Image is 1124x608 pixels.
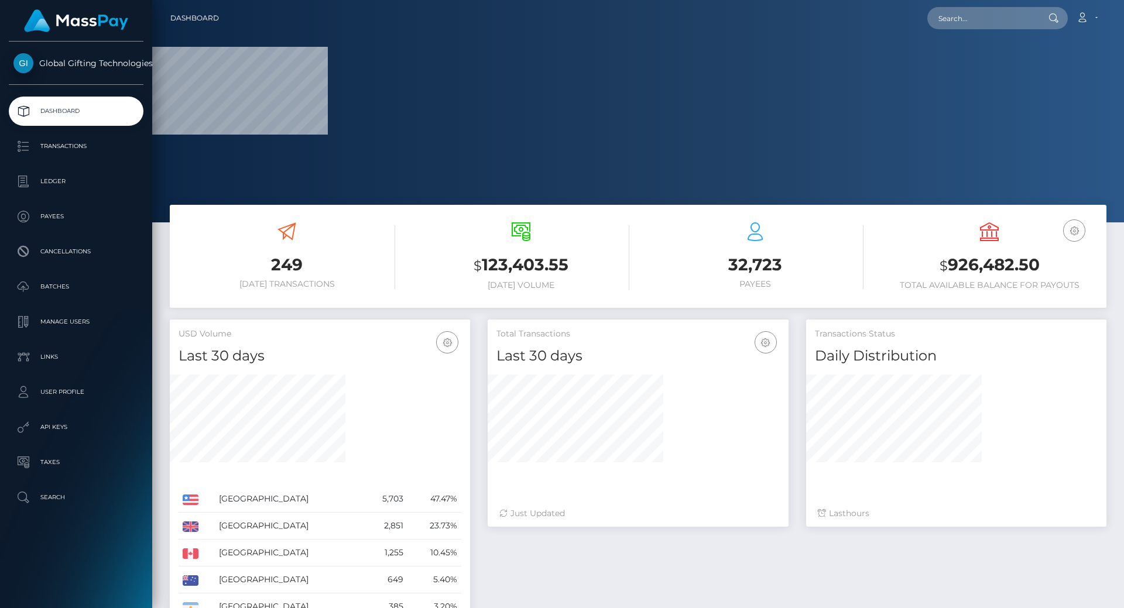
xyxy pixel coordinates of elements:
[13,243,139,260] p: Cancellations
[496,346,779,366] h4: Last 30 days
[13,278,139,296] p: Batches
[413,280,629,290] h6: [DATE] Volume
[183,575,198,586] img: AU.png
[9,167,143,196] a: Ledger
[496,328,779,340] h5: Total Transactions
[818,507,1095,520] div: Last hours
[13,138,139,155] p: Transactions
[13,208,139,225] p: Payees
[183,548,198,559] img: CA.png
[179,346,461,366] h4: Last 30 days
[9,237,143,266] a: Cancellations
[407,486,461,513] td: 47.47%
[499,507,776,520] div: Just Updated
[13,173,139,190] p: Ledger
[13,454,139,471] p: Taxes
[815,346,1098,366] h4: Daily Distribution
[940,257,948,274] small: $
[413,253,629,277] h3: 123,403.55
[363,513,407,540] td: 2,851
[9,413,143,442] a: API Keys
[24,9,128,32] img: MassPay Logo
[407,513,461,540] td: 23.73%
[815,328,1098,340] h5: Transactions Status
[9,202,143,231] a: Payees
[881,253,1098,277] h3: 926,482.50
[9,307,143,336] a: Manage Users
[215,566,363,593] td: [GEOGRAPHIC_DATA]
[13,418,139,436] p: API Keys
[407,540,461,566] td: 10.45%
[647,279,863,289] h6: Payees
[9,272,143,301] a: Batches
[9,377,143,407] a: User Profile
[9,448,143,477] a: Taxes
[474,257,482,274] small: $
[881,280,1098,290] h6: Total Available Balance for Payouts
[179,279,395,289] h6: [DATE] Transactions
[9,483,143,512] a: Search
[13,53,33,73] img: Global Gifting Technologies Inc
[363,486,407,513] td: 5,703
[183,521,198,532] img: GB.png
[13,489,139,506] p: Search
[363,540,407,566] td: 1,255
[13,102,139,120] p: Dashboard
[9,97,143,126] a: Dashboard
[9,342,143,372] a: Links
[183,494,198,505] img: US.png
[647,253,863,276] h3: 32,723
[179,328,461,340] h5: USD Volume
[215,540,363,566] td: [GEOGRAPHIC_DATA]
[407,566,461,593] td: 5.40%
[927,7,1037,29] input: Search...
[170,6,219,30] a: Dashboard
[179,253,395,276] h3: 249
[13,313,139,331] p: Manage Users
[13,348,139,366] p: Links
[215,486,363,513] td: [GEOGRAPHIC_DATA]
[9,58,143,68] span: Global Gifting Technologies Inc
[9,132,143,161] a: Transactions
[215,513,363,540] td: [GEOGRAPHIC_DATA]
[13,383,139,401] p: User Profile
[363,566,407,593] td: 649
